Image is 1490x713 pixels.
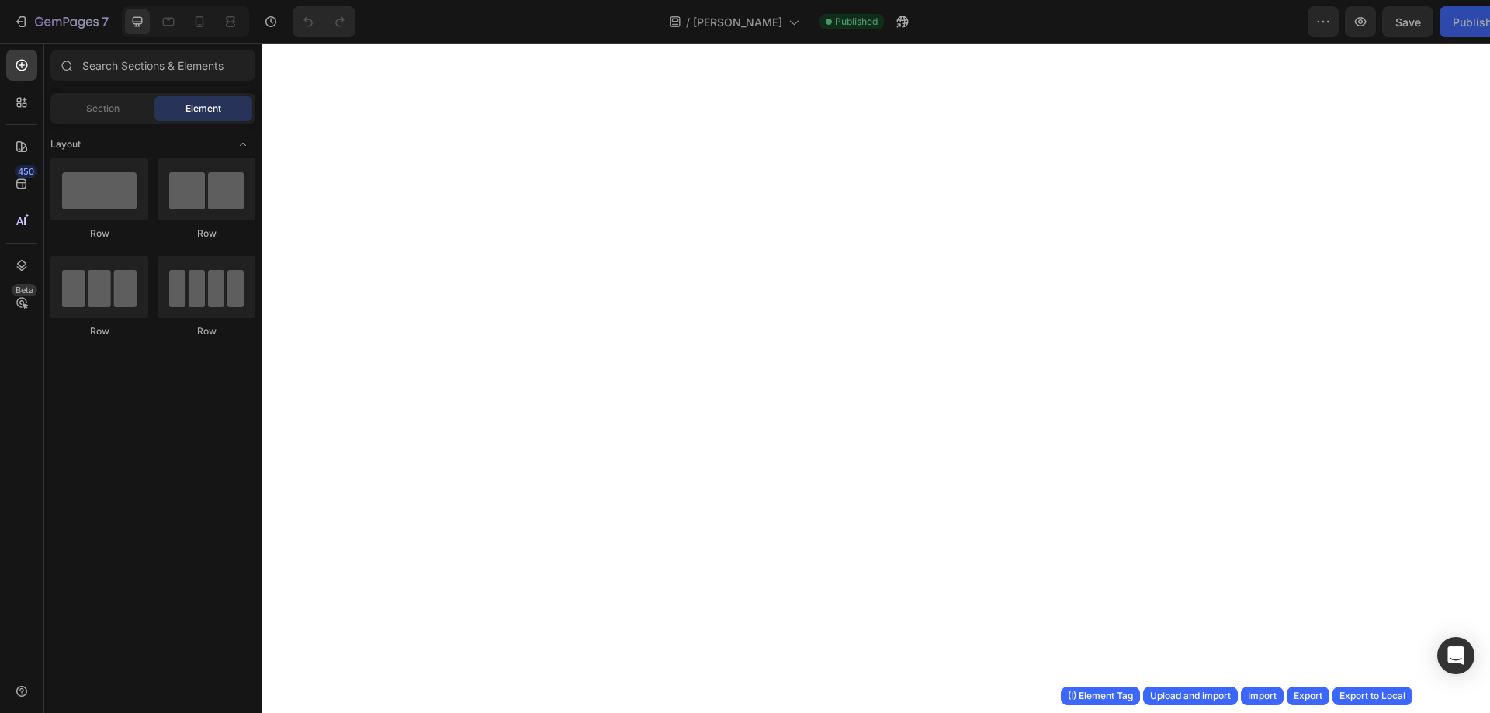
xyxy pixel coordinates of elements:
button: Save [1285,6,1336,37]
div: Export to Local [1339,689,1405,703]
div: Open Intercom Messenger [1437,637,1474,674]
button: Upload and import [1143,687,1238,705]
div: Publish [1356,14,1395,30]
button: 7 [6,6,116,37]
span: Section [86,102,120,116]
span: / [686,14,690,30]
div: Export [1294,689,1322,703]
span: Layout [50,137,81,151]
div: Beta [12,284,37,296]
div: Row [50,227,148,241]
div: Import [1248,689,1277,703]
input: Search Sections & Elements [50,50,255,81]
button: Import [1241,687,1284,705]
span: Save [1298,16,1324,29]
iframe: Design area [262,43,1490,713]
div: Row [158,227,255,241]
span: Toggle open [230,132,255,157]
div: (I) Element Tag [1068,689,1133,703]
div: Row [50,324,148,338]
button: Publish [1343,6,1408,37]
p: 7 [102,12,109,31]
button: Export to Local [1332,687,1412,705]
div: Row [158,324,255,338]
div: 450 [15,165,37,178]
button: (I) Element Tag [1061,687,1140,705]
span: Published [835,15,878,29]
span: Element [185,102,221,116]
div: Undo/Redo [293,6,355,37]
span: [PERSON_NAME] [693,14,782,30]
button: Export [1287,687,1329,705]
div: Upload and import [1150,689,1231,703]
